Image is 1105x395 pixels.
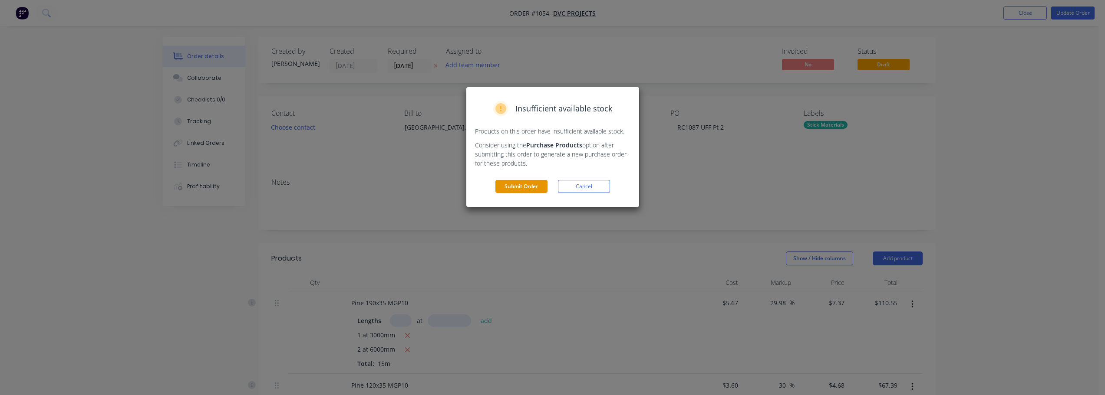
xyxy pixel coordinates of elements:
[515,103,612,114] span: Insufficient available stock
[495,180,548,193] button: Submit Order
[526,141,582,149] strong: Purchase Products
[475,140,630,168] p: Consider using the option after submitting this order to generate a new purchase order for these ...
[475,127,630,136] p: Products on this order have insufficient available stock.
[558,180,610,193] button: Cancel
